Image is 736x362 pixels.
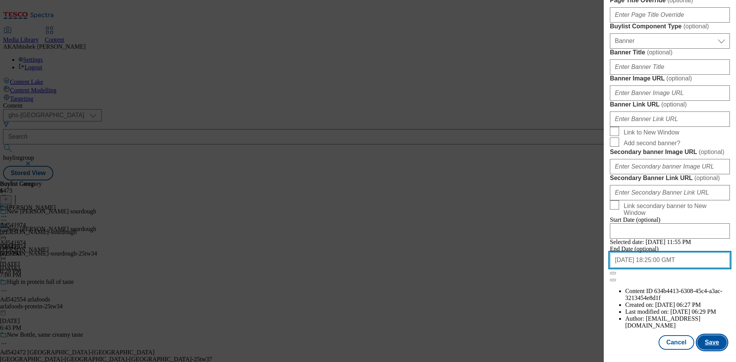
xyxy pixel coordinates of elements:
[610,223,730,239] input: Enter Date
[610,174,730,182] label: Secondary Banner Link URL
[699,149,724,155] span: ( optional )
[694,175,720,181] span: ( optional )
[610,185,730,200] input: Enter Secondary Banner Link URL
[666,75,692,82] span: ( optional )
[625,301,730,308] li: Created on:
[625,288,730,301] li: Content ID
[624,129,679,136] span: Link to New Window
[610,23,730,30] label: Buylist Component Type
[624,140,680,147] span: Add second banner?
[610,75,730,82] label: Banner Image URL
[659,335,694,350] button: Cancel
[625,308,730,315] li: Last modified on:
[625,288,722,301] span: 634b4413-6308-45c4-a3ac-3213454e8d1f
[610,111,730,127] input: Enter Banner Link URL
[610,239,691,245] span: Selected date: [DATE] 11:55 PM
[610,216,660,223] span: Start Date (optional)
[670,308,716,315] span: [DATE] 06:29 PM
[625,315,700,329] span: [EMAIL_ADDRESS][DOMAIN_NAME]
[610,252,730,268] input: Enter Date
[683,23,709,29] span: ( optional )
[610,59,730,75] input: Enter Banner Title
[624,203,727,216] span: Link secondary banner to New Window
[610,246,659,252] span: End Date (optional)
[610,101,730,108] label: Banner Link URL
[610,49,730,56] label: Banner Title
[610,7,730,23] input: Enter Page Title Override
[661,101,687,108] span: ( optional )
[655,301,701,308] span: [DATE] 06:27 PM
[610,272,616,274] button: Close
[610,159,730,174] input: Enter Secondary banner Image URL
[697,335,727,350] button: Save
[625,315,730,329] li: Author:
[610,85,730,101] input: Enter Banner Image URL
[647,49,673,56] span: ( optional )
[610,148,730,156] label: Secondary banner Image URL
